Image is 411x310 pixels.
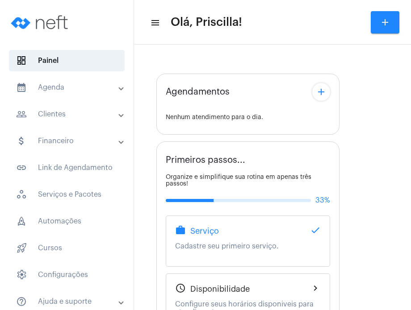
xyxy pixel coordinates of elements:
mat-icon: schedule [175,283,186,293]
span: Agendamentos [166,87,230,97]
mat-expansion-panel-header: sidenav iconAgenda [5,77,134,98]
span: Disponibilidade [190,285,250,293]
span: Link de Agendamento [9,157,125,178]
span: sidenav icon [16,55,27,66]
mat-icon: add [380,17,390,28]
mat-icon: sidenav icon [16,296,27,307]
mat-icon: sidenav icon [16,109,27,120]
span: sidenav icon [16,269,27,280]
mat-icon: work [175,225,186,236]
span: sidenav icon [16,243,27,253]
mat-icon: sidenav icon [150,17,159,28]
span: 33% [315,196,330,204]
span: Olá, Priscilla! [171,15,242,29]
mat-panel-title: Clientes [16,109,119,120]
span: Configurações [9,264,125,285]
mat-panel-title: Agenda [16,82,119,93]
mat-panel-title: Ajuda e suporte [16,296,119,307]
span: Serviços e Pacotes [9,184,125,205]
img: logo-neft-novo-2.png [7,4,74,40]
mat-icon: done [310,225,321,236]
span: Serviço [190,227,219,236]
mat-icon: sidenav icon [16,136,27,146]
span: Cursos [9,237,125,259]
mat-icon: sidenav icon [16,162,27,173]
mat-panel-title: Financeiro [16,136,119,146]
mat-icon: chevron_right [310,283,321,293]
span: Primeiros passos... [166,155,245,165]
span: sidenav icon [16,216,27,227]
mat-expansion-panel-header: sidenav iconFinanceiro [5,130,134,152]
p: Cadastre seu primeiro serviço. [175,242,321,250]
span: Organize e simplifique sua rotina em apenas três passos! [166,174,311,187]
span: Automações [9,211,125,232]
div: Nenhum atendimento para o dia. [166,114,330,121]
span: Painel [9,50,125,71]
mat-expansion-panel-header: sidenav iconClientes [5,103,134,125]
span: sidenav icon [16,189,27,200]
mat-icon: add [316,87,327,97]
mat-icon: sidenav icon [16,82,27,93]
